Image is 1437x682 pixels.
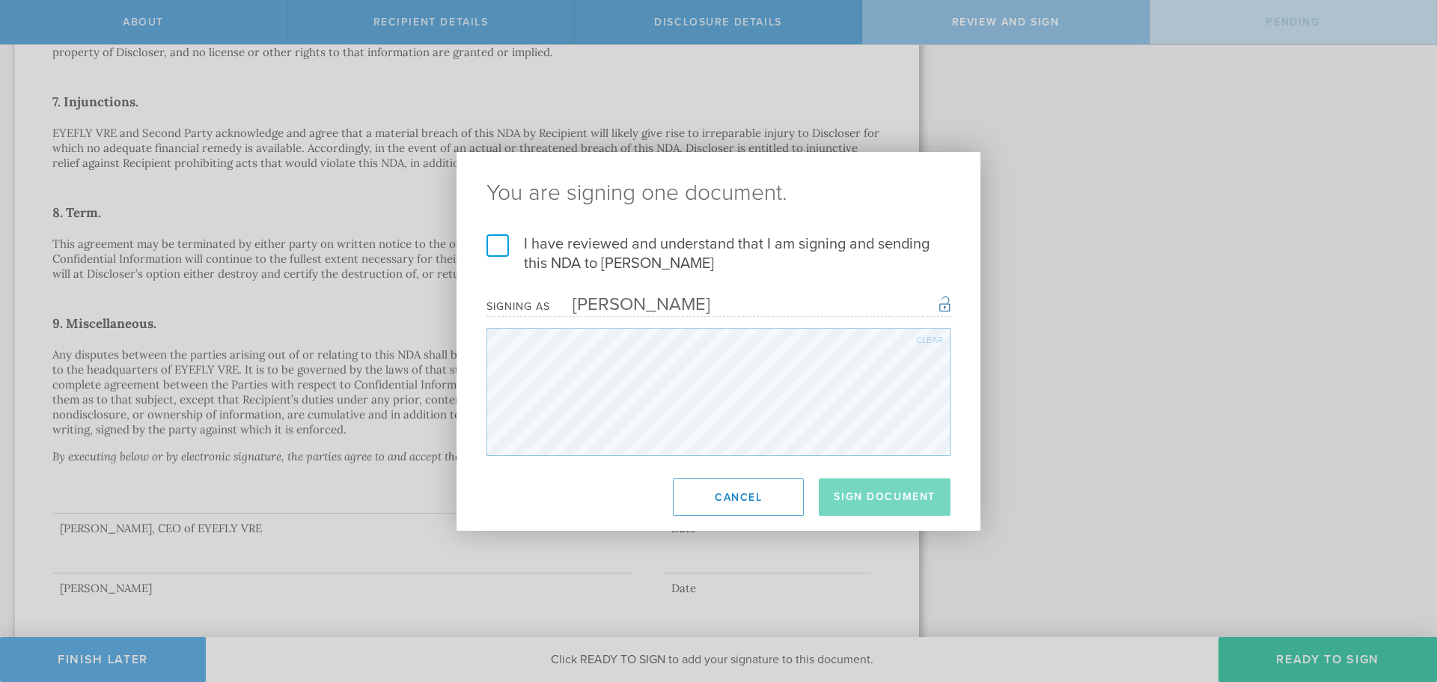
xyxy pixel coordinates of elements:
label: I have reviewed and understand that I am signing and sending this NDA to [PERSON_NAME] [486,234,951,273]
button: Cancel [673,478,804,516]
div: Signing as [486,300,550,313]
iframe: Chat Widget [1362,565,1437,637]
div: [PERSON_NAME] [550,293,710,315]
ng-pluralize: You are signing one document. [486,182,951,204]
button: Sign Document [819,478,951,516]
